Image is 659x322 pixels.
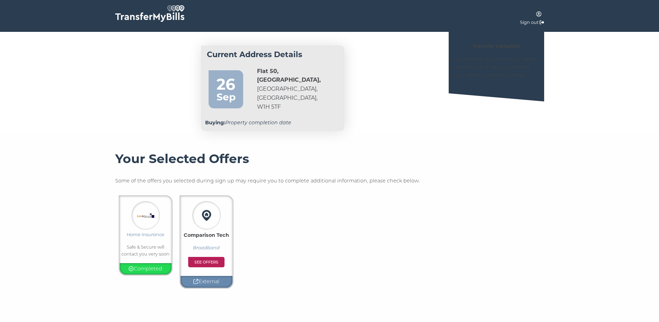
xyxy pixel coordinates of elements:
[257,67,321,111] a: Flat 50, [GEOGRAPHIC_DATA],[GEOGRAPHIC_DATA],[GEOGRAPHIC_DATA],W1H 5TF
[127,232,164,237] em: Home Insurance
[115,177,544,185] p: Some of the offers you selected during sign up may require you to complete additional information...
[184,232,229,238] strong: Comparison Tech
[454,55,539,80] p: All selected suppliers have been informed and have confirmed your move. Congratulations!
[212,72,240,89] div: 26
[207,50,338,60] h4: Current Address Details
[121,265,170,273] p: Completed
[212,89,240,105] div: Sep
[115,151,544,167] h3: Your Selected Offers
[194,203,219,227] img: Comparison Tech logo
[205,119,291,126] em: Property completion date
[257,67,321,111] address: [GEOGRAPHIC_DATA], [GEOGRAPHIC_DATA], W1H 5TF
[120,244,172,258] p: Safe & Secure will contact you very soon
[182,278,231,286] p: External
[188,257,225,267] a: See offers
[205,119,225,126] strong: Buying:
[115,5,184,22] img: TransferMyBills.com - Helping ease the stress of moving
[134,203,158,227] img: Safe & Secure logo
[520,20,539,25] a: Sign out
[193,245,220,250] em: Broadband
[202,63,250,115] a: 26 Sep
[473,43,520,49] strong: Transfer complete
[257,68,321,83] strong: Flat 50, [GEOGRAPHIC_DATA],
